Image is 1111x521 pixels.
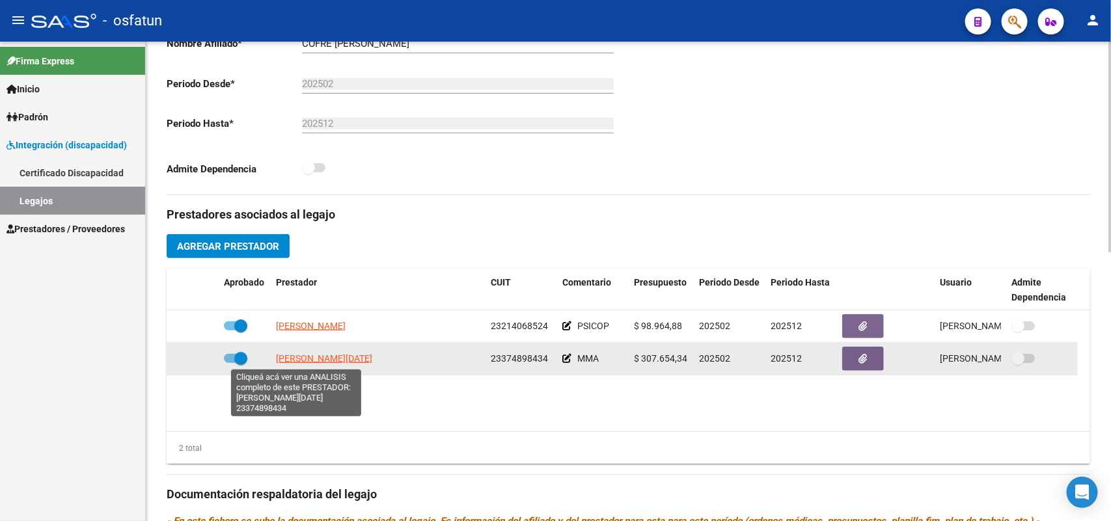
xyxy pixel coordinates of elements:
[177,241,279,252] span: Agregar Prestador
[491,321,548,331] span: 23214068524
[219,269,271,312] datatable-header-cell: Aprobado
[167,485,1090,503] h3: Documentación respaldatoria del legajo
[694,269,765,312] datatable-header-cell: Periodo Desde
[167,77,302,91] p: Periodo Desde
[10,12,26,28] mat-icon: menu
[771,353,802,364] span: 202512
[562,277,611,287] span: Comentario
[699,353,730,364] span: 202502
[771,277,830,287] span: Periodo Hasta
[7,138,127,152] span: Integración (discapacidad)
[771,321,802,331] span: 202512
[699,321,730,331] span: 202502
[7,54,74,68] span: Firma Express
[276,353,372,364] span: [PERSON_NAME][DATE]
[491,353,548,364] span: 23374898434
[940,277,972,287] span: Usuario
[577,353,599,364] span: MMA
[629,269,694,312] datatable-header-cell: Presupuesto
[276,321,346,331] span: [PERSON_NAME]
[634,353,687,364] span: $ 307.654,34
[491,277,511,287] span: CUIT
[1006,269,1078,312] datatable-header-cell: Admite Dependencia
[634,321,682,331] span: $ 98.964,88
[167,234,290,258] button: Agregar Prestador
[935,269,1006,312] datatable-header-cell: Usuario
[103,7,162,35] span: - osfatun
[224,277,264,287] span: Aprobado
[634,277,687,287] span: Presupuesto
[167,116,302,131] p: Periodo Hasta
[276,277,317,287] span: Prestador
[577,321,609,331] span: PSICOP
[7,110,48,124] span: Padrón
[1085,12,1101,28] mat-icon: person
[7,222,125,236] span: Prestadores / Proveedores
[557,269,629,312] datatable-header-cell: Comentario
[940,353,1042,364] span: [PERSON_NAME] [DATE]
[486,269,557,312] datatable-header-cell: CUIT
[167,162,302,176] p: Admite Dependencia
[7,82,40,96] span: Inicio
[1067,477,1098,508] div: Open Intercom Messenger
[167,36,302,51] p: Nombre Afiliado
[1011,277,1066,302] span: Admite Dependencia
[940,321,1042,331] span: [PERSON_NAME] [DATE]
[167,441,202,455] div: 2 total
[765,269,837,312] datatable-header-cell: Periodo Hasta
[167,206,1090,224] h3: Prestadores asociados al legajo
[699,277,760,287] span: Periodo Desde
[271,269,486,312] datatable-header-cell: Prestador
